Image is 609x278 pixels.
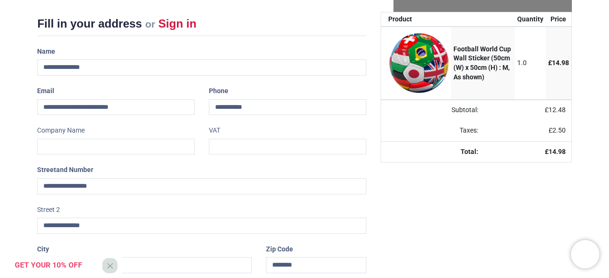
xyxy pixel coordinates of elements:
[37,202,60,218] label: Street 2
[571,240,599,268] iframe: Brevo live chat
[37,83,54,99] label: Email
[549,126,566,134] span: £
[388,33,449,93] img: wxkF6gAAAAGSURBVAMAQI5fQmMsZP4AAAAASUVORK5CYII=
[552,59,569,67] span: 14.98
[209,123,220,139] label: VAT
[546,12,571,27] th: Price
[515,12,546,27] th: Quantity
[381,120,484,141] td: Taxes:
[37,162,93,178] label: Street
[549,148,566,155] span: 14.98
[453,45,511,81] strong: Football World Cup Wall Sticker (50cm (W) x 50cm (H) : M, As shown)
[209,83,228,99] label: Phone
[545,106,566,114] span: £
[545,148,566,155] strong: £
[266,241,293,258] label: Zip Code
[158,17,196,30] a: Sign in
[549,106,566,114] span: 12.48
[552,126,566,134] span: 2.50
[145,19,155,29] small: or
[517,58,543,68] div: 1.0
[381,12,452,27] th: Product
[37,123,85,139] label: Company Name
[37,44,55,60] label: Name
[56,166,93,173] span: and Number
[548,59,569,67] span: £
[381,100,484,121] td: Subtotal:
[37,241,49,258] label: City
[461,148,478,155] strong: Total:
[37,17,142,30] span: Fill in your address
